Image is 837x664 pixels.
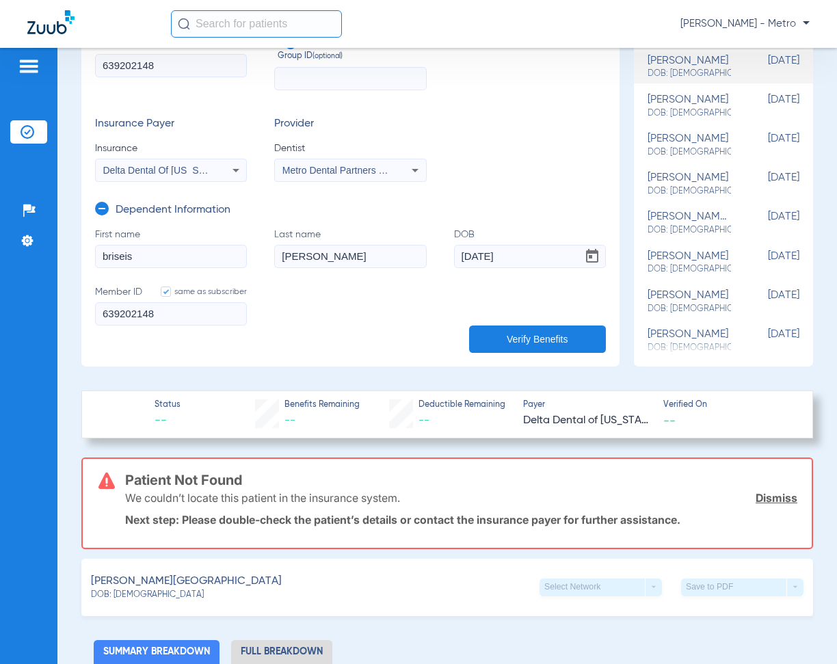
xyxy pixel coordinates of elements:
label: DOB [454,228,606,268]
span: [DATE] [731,133,799,158]
a: Dismiss [756,491,797,505]
label: Member ID [95,37,247,90]
label: First name [95,228,247,268]
img: Search Icon [178,18,190,30]
label: Last name [274,228,426,268]
span: [DATE] [731,289,799,315]
span: Delta Dental of [US_STATE] [523,412,651,429]
span: Deductible Remaining [418,399,505,412]
span: -- [155,412,181,429]
h3: Dependent Information [116,204,230,217]
span: Benefits Remaining [284,399,360,412]
small: (optional) [313,51,343,63]
input: DOBOpen calendar [454,245,606,268]
li: Summary Breakdown [94,640,220,664]
span: [PERSON_NAME] - Metro [680,17,810,31]
input: Member ID [95,54,247,77]
span: -- [663,413,676,427]
h3: Patient Not Found [125,473,797,487]
div: [PERSON_NAME] [648,133,731,158]
img: hamburger-icon [18,58,40,75]
button: Verify Benefits [469,326,606,353]
div: [PERSON_NAME] [648,250,731,276]
div: [PERSON_NAME] [648,289,731,315]
img: Zuub Logo [27,10,75,34]
div: [PERSON_NAME] [648,172,731,197]
span: Group ID [278,51,426,63]
span: [DATE] [731,55,799,80]
input: Member IDsame as subscriber [95,302,247,326]
span: [DATE] [731,328,799,354]
li: Full Breakdown [231,640,332,664]
span: Payer [523,399,651,412]
span: DOB: [DEMOGRAPHIC_DATA] [648,303,731,315]
span: -- [418,415,429,426]
h3: Insurance Payer [95,118,247,131]
span: DOB: [DEMOGRAPHIC_DATA] [648,263,731,276]
label: same as subscriber [147,285,247,299]
span: DOB: [DEMOGRAPHIC_DATA] [648,185,731,198]
span: DOB: [DEMOGRAPHIC_DATA] [648,107,731,120]
div: [PERSON_NAME] [648,55,731,80]
input: First name [95,245,247,268]
iframe: Chat Widget [769,598,837,664]
span: -- [284,415,295,426]
div: [PERSON_NAME] [648,328,731,354]
span: Status [155,399,181,412]
span: Delta Dental Of [US_STATE] [103,165,225,176]
p: We couldn’t locate this patient in the insurance system. [125,491,400,505]
span: [DATE] [731,94,799,119]
span: DOB: [DEMOGRAPHIC_DATA] [91,589,204,602]
span: Dentist [274,142,426,155]
span: [DATE] [731,172,799,197]
button: Open calendar [579,243,606,270]
span: [DATE] [731,211,799,236]
span: Insurance [95,142,247,155]
span: Verified On [663,399,791,412]
span: DOB: [DEMOGRAPHIC_DATA] [648,224,731,237]
span: DOB: [DEMOGRAPHIC_DATA] [648,146,731,159]
span: DOB: [DEMOGRAPHIC_DATA] [648,68,731,80]
span: [DATE] [731,250,799,276]
div: [PERSON_NAME] [PERSON_NAME] [648,211,731,236]
p: Next step: Please double-check the patient’s details or contact the insurance payer for further a... [125,513,797,527]
img: error-icon [98,473,115,489]
span: [PERSON_NAME][GEOGRAPHIC_DATA] [91,573,282,590]
h3: Provider [274,118,426,131]
span: Metro Dental Partners 1477819555 [282,165,432,176]
input: Last name [274,245,426,268]
input: Search for patients [171,10,342,38]
label: Member ID [95,285,247,326]
div: [PERSON_NAME] [648,94,731,119]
